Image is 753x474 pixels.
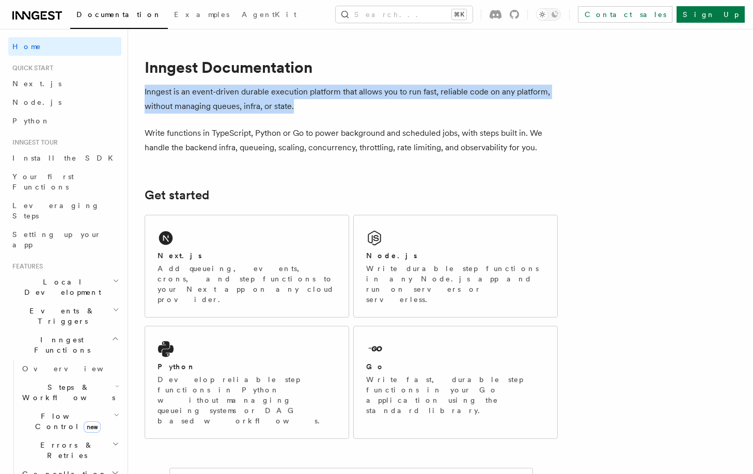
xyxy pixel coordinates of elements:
[8,330,121,359] button: Inngest Functions
[8,225,121,254] a: Setting up your app
[145,215,349,318] a: Next.jsAdd queueing, events, crons, and step functions to your Next app on any cloud provider.
[8,138,58,147] span: Inngest tour
[8,302,121,330] button: Events & Triggers
[18,436,121,465] button: Errors & Retries
[8,112,121,130] a: Python
[8,335,112,355] span: Inngest Functions
[158,250,202,261] h2: Next.js
[8,277,113,297] span: Local Development
[242,10,296,19] span: AgentKit
[366,263,545,305] p: Write durable step functions in any Node.js app and run on servers or serverless.
[76,10,162,19] span: Documentation
[168,3,236,28] a: Examples
[158,263,336,305] p: Add queueing, events, crons, and step functions to your Next app on any cloud provider.
[18,411,114,432] span: Flow Control
[12,117,50,125] span: Python
[452,9,466,20] kbd: ⌘K
[70,3,168,29] a: Documentation
[145,85,558,114] p: Inngest is an event-driven durable execution platform that allows you to run fast, reliable code ...
[366,361,385,372] h2: Go
[236,3,303,28] a: AgentKit
[353,215,558,318] a: Node.jsWrite durable step functions in any Node.js app and run on servers or serverless.
[578,6,672,23] a: Contact sales
[18,359,121,378] a: Overview
[12,201,100,220] span: Leveraging Steps
[8,74,121,93] a: Next.js
[8,262,43,271] span: Features
[145,58,558,76] h1: Inngest Documentation
[677,6,745,23] a: Sign Up
[12,80,61,88] span: Next.js
[145,188,209,202] a: Get started
[174,10,229,19] span: Examples
[353,326,558,439] a: GoWrite fast, durable step functions in your Go application using the standard library.
[22,365,129,373] span: Overview
[145,326,349,439] a: PythonDevelop reliable step functions in Python without managing queueing systems or DAG based wo...
[12,154,119,162] span: Install the SDK
[84,421,101,433] span: new
[8,167,121,196] a: Your first Functions
[12,172,74,191] span: Your first Functions
[18,407,121,436] button: Flow Controlnew
[8,37,121,56] a: Home
[336,6,473,23] button: Search...⌘K
[18,440,112,461] span: Errors & Retries
[366,374,545,416] p: Write fast, durable step functions in your Go application using the standard library.
[158,361,196,372] h2: Python
[18,382,115,403] span: Steps & Workflows
[8,149,121,167] a: Install the SDK
[158,374,336,426] p: Develop reliable step functions in Python without managing queueing systems or DAG based workflows.
[366,250,417,261] h2: Node.js
[8,64,53,72] span: Quick start
[145,126,558,155] p: Write functions in TypeScript, Python or Go to power background and scheduled jobs, with steps bu...
[8,306,113,326] span: Events & Triggers
[18,378,121,407] button: Steps & Workflows
[8,273,121,302] button: Local Development
[8,93,121,112] a: Node.js
[12,230,101,249] span: Setting up your app
[12,98,61,106] span: Node.js
[536,8,561,21] button: Toggle dark mode
[8,196,121,225] a: Leveraging Steps
[12,41,41,52] span: Home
